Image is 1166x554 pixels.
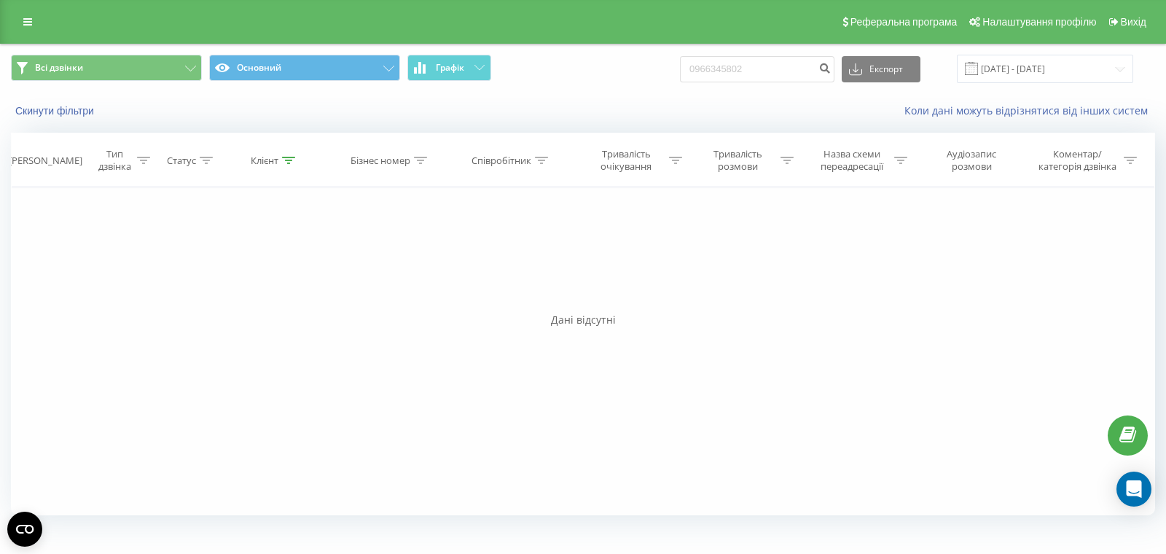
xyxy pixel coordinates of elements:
[1035,148,1120,173] div: Коментар/категорія дзвінка
[7,512,42,547] button: Open CMP widget
[850,16,958,28] span: Реферальна програма
[982,16,1096,28] span: Налаштування профілю
[699,148,777,173] div: Тривалість розмови
[9,155,82,167] div: [PERSON_NAME]
[472,155,531,167] div: Співробітник
[436,63,464,73] span: Графік
[11,55,202,81] button: Всі дзвінки
[1121,16,1146,28] span: Вихід
[587,148,665,173] div: Тривалість очікування
[167,155,196,167] div: Статус
[209,55,400,81] button: Основний
[926,148,1017,173] div: Аудіозапис розмови
[95,148,133,173] div: Тип дзвінка
[407,55,491,81] button: Графік
[351,155,410,167] div: Бізнес номер
[251,155,278,167] div: Клієнт
[35,62,83,74] span: Всі дзвінки
[813,148,891,173] div: Назва схеми переадресації
[1116,472,1151,507] div: Open Intercom Messenger
[11,104,101,117] button: Скинути фільтри
[680,56,834,82] input: Пошук за номером
[11,313,1155,327] div: Дані відсутні
[842,56,920,82] button: Експорт
[904,104,1155,117] a: Коли дані можуть відрізнятися вiд інших систем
